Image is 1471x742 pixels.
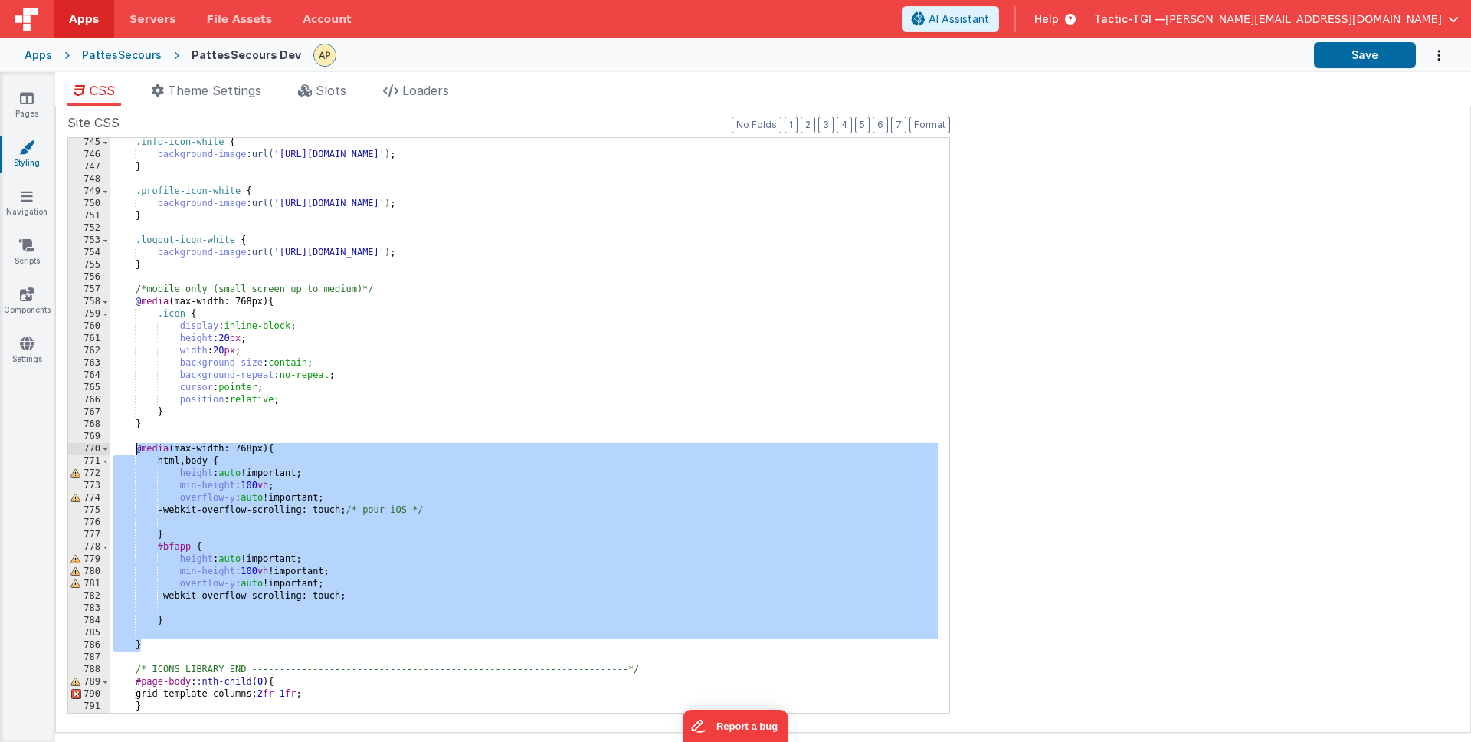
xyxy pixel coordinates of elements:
button: Options [1416,40,1446,71]
div: 781 [68,578,110,590]
div: 746 [68,149,110,161]
div: 785 [68,627,110,639]
div: 786 [68,639,110,652]
div: 766 [68,394,110,406]
span: Apps [69,11,99,27]
span: Theme Settings [168,83,261,98]
div: 770 [68,443,110,455]
div: 768 [68,419,110,431]
div: 764 [68,369,110,382]
span: Site CSS [67,113,120,132]
span: Loaders [402,83,449,98]
button: 7 [891,117,906,133]
div: PattesSecours [82,48,162,63]
span: AI Assistant [929,11,989,27]
div: 758 [68,296,110,308]
div: 755 [68,259,110,271]
div: 778 [68,541,110,553]
div: 791 [68,701,110,713]
div: 750 [68,198,110,210]
div: 767 [68,406,110,419]
div: 784 [68,615,110,627]
div: 776 [68,517,110,529]
span: Tactic-TGI — [1094,11,1165,27]
div: 788 [68,664,110,676]
div: 769 [68,431,110,443]
div: 752 [68,222,110,235]
div: PattesSecours Dev [192,48,301,63]
iframe: Marker.io feedback button [683,710,788,742]
div: 774 [68,492,110,504]
div: 749 [68,185,110,198]
div: 783 [68,602,110,615]
span: [PERSON_NAME][EMAIL_ADDRESS][DOMAIN_NAME] [1165,11,1442,27]
div: 775 [68,504,110,517]
div: 759 [68,308,110,320]
button: Format [909,117,950,133]
div: 765 [68,382,110,394]
div: 760 [68,320,110,333]
div: 782 [68,590,110,602]
div: 756 [68,271,110,284]
div: 780 [68,566,110,578]
div: 748 [68,173,110,185]
span: File Assets [207,11,273,27]
div: 763 [68,357,110,369]
div: 777 [68,529,110,541]
button: Tactic-TGI — [PERSON_NAME][EMAIL_ADDRESS][DOMAIN_NAME] [1094,11,1459,27]
button: 5 [855,117,870,133]
div: 773 [68,480,110,492]
img: c78abd8586fb0502950fd3f28e86ae42 [314,44,336,66]
span: Help [1034,11,1059,27]
button: No Folds [732,117,781,133]
div: 790 [68,688,110,701]
div: 753 [68,235,110,247]
div: 771 [68,455,110,468]
button: AI Assistant [902,6,999,32]
div: 757 [68,284,110,296]
div: 751 [68,210,110,222]
button: 3 [818,117,834,133]
span: Servers [129,11,175,27]
div: 761 [68,333,110,345]
div: 745 [68,136,110,149]
button: Save [1314,42,1416,68]
div: Apps [25,48,52,63]
span: CSS [90,83,115,98]
div: 772 [68,468,110,480]
div: 762 [68,345,110,357]
div: 787 [68,652,110,664]
div: 779 [68,553,110,566]
button: 1 [785,117,798,133]
span: Slots [316,83,346,98]
div: 789 [68,676,110,688]
button: 2 [801,117,815,133]
button: 4 [837,117,852,133]
div: 754 [68,247,110,259]
button: 6 [873,117,888,133]
div: 747 [68,161,110,173]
